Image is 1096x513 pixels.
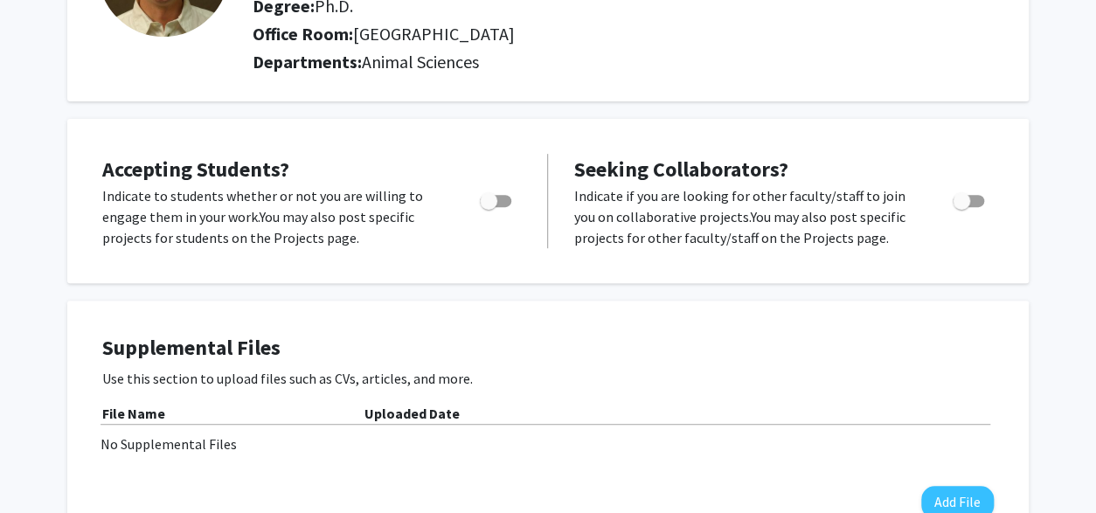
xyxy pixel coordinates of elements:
iframe: Chat [13,434,74,500]
b: Uploaded Date [364,405,460,422]
span: Accepting Students? [102,156,289,183]
div: Toggle [946,185,994,211]
span: [GEOGRAPHIC_DATA] [353,23,515,45]
span: Animal Sciences [362,51,479,73]
div: No Supplemental Files [101,433,995,454]
h4: Supplemental Files [102,336,994,361]
b: File Name [102,405,165,422]
p: Indicate if you are looking for other faculty/staff to join you on collaborative projects. You ma... [574,185,919,248]
div: Toggle [473,185,521,211]
h2: Office Room: [253,24,852,45]
p: Use this section to upload files such as CVs, articles, and more. [102,368,994,389]
span: Seeking Collaborators? [574,156,788,183]
p: Indicate to students whether or not you are willing to engage them in your work. You may also pos... [102,185,447,248]
h2: Departments: [239,52,1011,73]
